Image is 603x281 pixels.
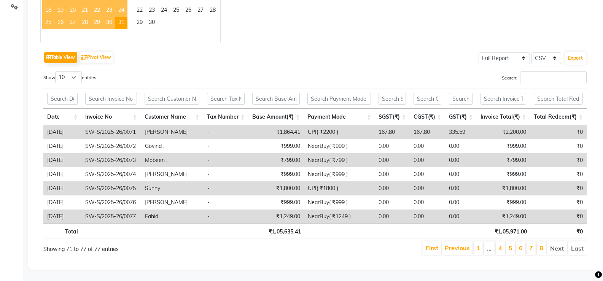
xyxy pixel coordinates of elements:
[304,210,375,224] td: NearBuy( ₹1249 )
[477,167,530,181] td: ₹999.00
[477,210,530,224] td: ₹1,249.00
[204,125,249,139] td: -
[43,210,81,224] td: [DATE]
[207,5,219,17] span: 28
[445,109,477,125] th: GST(₹): activate to sort column ascending
[375,195,410,210] td: 0.00
[207,93,245,105] input: Search Tax Number
[375,181,410,195] td: 0.00
[54,17,67,29] div: Tuesday, August 26, 2025
[182,5,194,17] span: 26
[539,244,543,252] a: 8
[478,224,531,238] th: ₹1,05,971.00
[158,5,170,17] span: 24
[115,17,127,29] div: Sunday, August 31, 2025
[81,153,141,167] td: SW-S/2025-26/0073
[375,153,410,167] td: 0.00
[304,125,375,139] td: UPI( ₹2200 )
[375,139,410,153] td: 0.00
[304,195,375,210] td: NearBuy( ₹999 )
[252,93,300,105] input: Search Base Amount(₹)
[67,5,79,17] div: Wednesday, August 20, 2025
[449,93,473,105] input: Search GST(₹)
[445,210,477,224] td: 0.00
[410,153,445,167] td: 0.00
[43,167,81,181] td: [DATE]
[115,17,127,29] span: 31
[204,139,249,153] td: -
[477,109,530,125] th: Invoice Total(₹): activate to sort column ascending
[304,109,375,125] th: Payment Mode: activate to sort column ascending
[146,5,158,17] div: Tuesday, September 23, 2025
[375,167,410,181] td: 0.00
[141,139,204,153] td: Govind .
[204,153,249,167] td: -
[79,17,91,29] div: Thursday, August 28, 2025
[530,210,587,224] td: ₹0
[141,210,204,224] td: Fahid
[498,244,502,252] a: 4
[304,139,375,153] td: NearBuy( ₹999 )
[426,244,438,252] a: First
[43,153,81,167] td: [DATE]
[67,5,79,17] span: 20
[115,5,127,17] span: 24
[43,181,81,195] td: [DATE]
[141,153,204,167] td: Mobeen .
[530,139,587,153] td: ₹0
[304,181,375,195] td: UPI( ₹1800 )
[530,153,587,167] td: ₹0
[529,244,533,252] a: 7
[410,109,445,125] th: CGST(₹): activate to sort column ascending
[43,139,81,153] td: [DATE]
[445,244,470,252] a: Previous
[204,181,249,195] td: -
[80,52,113,63] button: Pivot View
[410,167,445,181] td: 0.00
[375,109,410,125] th: SGST(₹): activate to sort column ascending
[520,71,587,83] input: Search:
[81,125,141,139] td: SW-S/2025-26/0071
[307,93,371,105] input: Search Payment Mode
[42,17,54,29] div: Monday, August 25, 2025
[477,139,530,153] td: ₹999.00
[204,210,249,224] td: -
[134,17,146,29] div: Monday, September 29, 2025
[81,181,141,195] td: SW-S/2025-26/0075
[81,167,141,181] td: SW-S/2025-26/0074
[304,153,375,167] td: NearBuy( ₹799 )
[103,17,115,29] span: 30
[44,52,77,63] button: Table View
[375,210,410,224] td: 0.00
[530,125,587,139] td: ₹0
[43,224,82,238] th: Total
[531,224,587,238] th: ₹0
[43,195,81,210] td: [DATE]
[530,195,587,210] td: ₹0
[103,17,115,29] div: Saturday, August 30, 2025
[79,5,91,17] span: 21
[249,210,304,224] td: ₹1,249.00
[54,5,67,17] span: 19
[445,125,477,139] td: 335.59
[207,5,219,17] div: Sunday, September 28, 2025
[47,93,78,105] input: Search Date
[249,153,304,167] td: ₹799.00
[103,5,115,17] span: 23
[250,224,305,238] th: ₹1,05,635.41
[170,5,182,17] span: 25
[445,153,477,167] td: 0.00
[91,17,103,29] div: Friday, August 29, 2025
[410,139,445,153] td: 0.00
[502,71,587,83] label: Search:
[91,17,103,29] span: 29
[379,93,406,105] input: Search SGST(₹)
[477,181,530,195] td: ₹1,800.00
[194,5,207,17] span: 27
[55,71,82,83] select: Showentries
[141,195,204,210] td: [PERSON_NAME]
[81,55,87,60] img: pivot.png
[79,17,91,29] span: 28
[134,5,146,17] span: 22
[134,17,146,29] span: 29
